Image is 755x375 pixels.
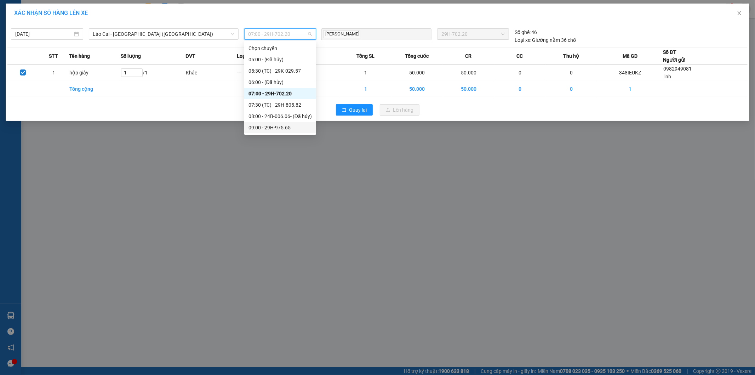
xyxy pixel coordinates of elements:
[730,4,749,23] button: Close
[494,65,546,81] td: 0
[237,52,259,60] span: Loại hàng
[69,52,90,60] span: Tên hàng
[597,65,663,81] td: 348IEUKZ
[443,81,494,97] td: 50.000
[564,52,579,60] span: Thu hộ
[546,65,597,81] td: 0
[69,65,120,81] td: hộp giấy
[465,52,471,60] span: CR
[340,65,391,81] td: 1
[546,81,597,97] td: 0
[248,124,312,131] div: 09:00 - 29H-975.65
[597,81,663,97] td: 1
[121,65,185,81] td: / 1
[737,10,742,16] span: close
[4,41,57,53] h2: 348IEUKZ
[248,78,312,86] div: 06:00 - (Đã hủy)
[69,81,120,97] td: Tổng cộng
[49,52,58,60] span: STT
[336,104,373,116] button: rollbackQuay lại
[391,65,443,81] td: 50.000
[37,41,171,86] h2: VP Nhận: VP 7 [PERSON_NAME]
[4,6,39,41] img: logo.jpg
[663,66,692,72] span: 0982949081
[405,52,429,60] span: Tổng cước
[515,28,531,36] span: Số ghế:
[248,44,312,52] div: Chọn chuyến
[185,52,195,60] span: ĐVT
[248,67,312,75] div: 05:30 (TC) - 29K-029.57
[121,52,141,60] span: Số lượng
[248,112,312,120] div: 08:00 - 24B-006.06 - (Đã hủy)
[14,10,88,16] span: XÁC NHẬN SỐ HÀNG LÊN XE
[43,17,86,28] b: Sao Việt
[93,29,234,39] span: Lào Cai - Hà Nội (Giường)
[185,65,237,81] td: Khác
[441,29,504,39] span: 29H-702.20
[663,74,671,79] span: linh
[443,65,494,81] td: 50.000
[95,6,171,17] b: [DOMAIN_NAME]
[380,104,419,116] button: uploadLên hàng
[494,81,546,97] td: 0
[15,30,73,38] input: 15/10/2025
[349,106,367,114] span: Quay lại
[230,32,235,36] span: down
[248,101,312,109] div: 07:30 (TC) - 29H-805.82
[38,65,69,81] td: 1
[515,36,531,44] span: Loại xe:
[244,43,316,54] div: Chọn chuyến
[248,90,312,97] div: 07:00 - 29H-702.20
[663,48,686,64] div: Số ĐT Người gửi
[248,56,312,63] div: 05:00 - (Đã hủy)
[323,30,360,38] span: [PERSON_NAME]
[517,52,523,60] span: CC
[515,28,537,36] div: 46
[515,36,576,44] div: Giường nằm 36 chỗ
[237,65,288,81] td: ---
[391,81,443,97] td: 50.000
[342,107,347,113] span: rollback
[340,81,391,97] td: 1
[623,52,637,60] span: Mã GD
[356,52,374,60] span: Tổng SL
[248,29,312,39] span: 07:00 - 29H-702.20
